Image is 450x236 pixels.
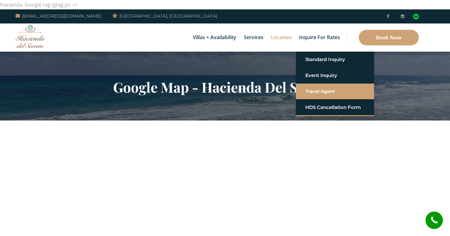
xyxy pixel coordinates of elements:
a: call [426,212,443,229]
a: Event Inquiry [305,70,365,81]
a: [EMAIL_ADDRESS][DOMAIN_NAME] [16,12,101,20]
img: Awesome Logo [16,25,45,48]
a: Location [268,23,295,52]
a: Travel Agent [305,86,365,97]
i: call [427,213,441,227]
img: Tripadvisor_logomark.svg [413,14,419,19]
a: Inquire for Rates [296,23,343,52]
a: Book Now [359,30,419,45]
h2: Google Map - Hacienda Del Secreto [42,79,408,95]
a: Villas + Availability [190,23,239,52]
a: [GEOGRAPHIC_DATA], [GEOGRAPHIC_DATA] [113,12,217,20]
a: Services [241,23,267,52]
a: Standard Inquiry [305,54,365,65]
a: HDS Cancellation Form [305,102,365,113]
div: Read traveler reviews on Tripadvisor [413,14,419,19]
